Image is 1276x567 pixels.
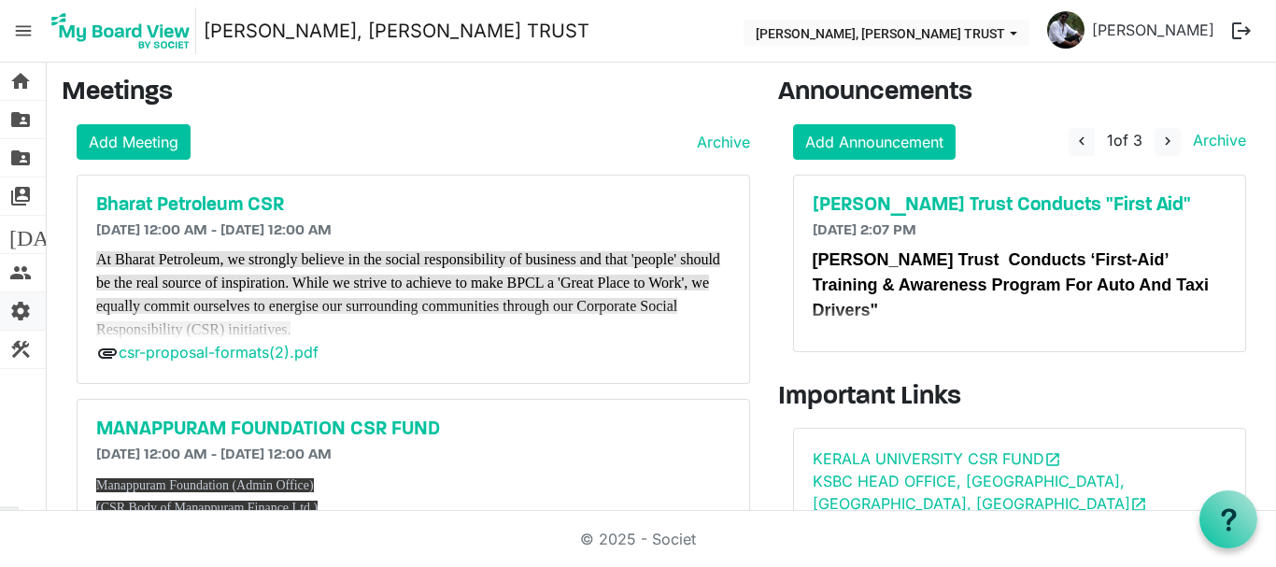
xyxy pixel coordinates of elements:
[580,530,696,548] a: © 2025 - Societ
[1159,133,1176,149] span: navigate_next
[813,472,1147,513] a: KSBC HEAD OFFICE, [GEOGRAPHIC_DATA],[GEOGRAPHIC_DATA], [GEOGRAPHIC_DATA]open_in_new
[96,222,730,240] h6: [DATE] 12:00 AM - [DATE] 12:00 AM
[813,223,916,238] span: [DATE] 2:07 PM
[46,7,204,54] a: My Board View Logo
[1155,128,1181,156] button: navigate_next
[96,501,318,515] span: (CSR Body of Manappuram Finance Ltd.)
[813,449,1061,468] a: KERALA UNIVERSITY CSR FUNDopen_in_new
[204,12,589,50] a: [PERSON_NAME], [PERSON_NAME] TRUST
[778,78,1262,109] h3: Announcements
[9,331,32,368] span: construction
[744,20,1029,46] button: THERESA BHAVAN, IMMANUEL CHARITABLE TRUST dropdownbutton
[1047,11,1085,49] img: hSUB5Hwbk44obJUHC4p8SpJiBkby1CPMa6WHdO4unjbwNk2QqmooFCj6Eu6u6-Q6MUaBHHRodFmU3PnQOABFnA_thumb.png
[9,292,32,330] span: settings
[1107,131,1113,149] span: 1
[1069,128,1095,156] button: navigate_before
[813,194,1227,217] a: [PERSON_NAME] Trust Conducts "First Aid"
[96,194,730,217] a: Bharat Petroleum CSR
[6,13,41,49] span: menu
[96,447,730,464] h6: [DATE] 12:00 AM - [DATE] 12:00 AM
[793,124,956,160] a: Add Announcement
[1130,496,1147,513] span: open_in_new
[813,250,1209,319] span: [PERSON_NAME] Trust Conducts ‘First-Aid’ Training & Awareness Program For Auto And Taxi Drivers"
[96,342,119,364] span: attachment
[9,216,81,253] span: [DATE]
[96,418,730,441] a: MANAPPURAM FOUNDATION CSR FUND
[1085,11,1222,49] a: [PERSON_NAME]
[1073,133,1090,149] span: navigate_before
[9,139,32,177] span: folder_shared
[1185,131,1246,149] a: Archive
[96,251,720,337] span: At Bharat Petroleum, we strongly believe in the social responsibility of business and that 'peopl...
[96,478,314,492] span: Manappuram Foundation (Admin Office)
[77,124,191,160] a: Add Meeting
[46,7,196,54] img: My Board View Logo
[62,78,750,109] h3: Meetings
[689,131,750,153] a: Archive
[119,343,319,361] a: csr-proposal-formats(2).pdf
[1222,11,1261,50] button: logout
[1044,451,1061,468] span: open_in_new
[9,63,32,100] span: home
[778,382,1262,414] h3: Important Links
[1107,131,1142,149] span: of 3
[9,254,32,291] span: people
[9,101,32,138] span: folder_shared
[9,177,32,215] span: switch_account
